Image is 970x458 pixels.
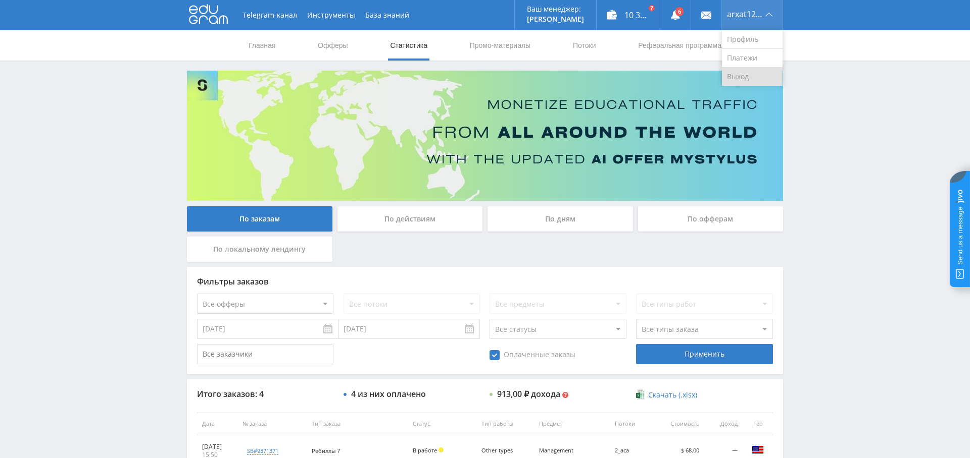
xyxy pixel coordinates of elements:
[351,389,426,398] div: 4 из них оплачено
[722,30,783,49] a: Профиль
[317,30,349,61] a: Офферы
[187,237,332,262] div: По локальному лендингу
[572,30,597,61] a: Потоки
[202,443,232,451] div: [DATE]
[408,413,476,435] th: Статус
[187,206,332,232] div: По заказам
[307,413,408,435] th: Тип заказа
[638,206,784,232] div: По офферам
[743,413,773,435] th: Гео
[534,413,610,435] th: Предмет
[337,206,483,232] div: По действиям
[476,413,534,435] th: Тип работы
[187,71,783,201] img: Banner
[237,413,306,435] th: № заказа
[469,30,531,61] a: Промо-материалы
[197,277,773,286] div: Фильтры заказов
[488,206,633,232] div: По дням
[497,389,560,398] div: 913,00 ₽ дохода
[481,447,527,454] div: Other types
[248,30,276,61] a: Главная
[527,5,584,13] p: Ваш менеджер:
[722,49,783,68] a: Платежи
[197,344,333,364] input: Все заказчики
[389,30,428,61] a: Статистика
[197,413,237,435] th: Дата
[722,68,783,86] a: Выход
[539,447,585,454] div: Management
[637,30,722,61] a: Реферальная программа
[439,447,444,452] span: Холд
[527,15,584,23] p: [PERSON_NAME]
[490,350,575,360] span: Оплаченные заказы
[648,391,697,399] span: Скачать (.xlsx)
[727,10,762,18] span: arxat1268
[752,444,764,456] img: usa.png
[413,446,437,454] span: В работе
[312,447,340,454] span: Ребиллы 7
[615,447,646,454] div: 2_aca
[636,389,645,399] img: xlsx
[197,389,333,398] div: Итого заказов: 4
[247,447,278,455] div: sb#9371371
[651,413,704,435] th: Стоимость
[610,413,651,435] th: Потоки
[704,413,743,435] th: Доход
[636,344,772,364] div: Применить
[636,390,697,400] a: Скачать (.xlsx)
